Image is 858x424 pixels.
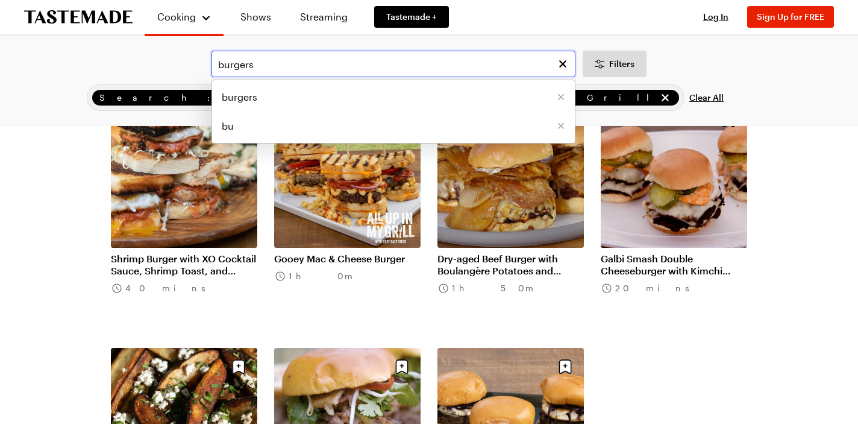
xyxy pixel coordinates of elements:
span: Tastemade + [386,11,437,23]
span: Log In [703,11,728,22]
button: Clear search [556,57,569,71]
a: Galbi Smash Double Cheeseburger with Kimchi Special Sauce [601,253,747,277]
button: Remove [object Object] [557,93,565,101]
button: Clear All [689,84,724,111]
button: Cooking [157,5,211,29]
span: Cooking [157,11,196,22]
a: Gooey Mac & Cheese Burger [274,253,421,265]
button: Save recipe [227,355,250,378]
span: Clear All [689,92,724,104]
button: Save recipe [554,355,577,378]
span: Filters [609,58,634,70]
a: To Tastemade Home Page [24,10,133,24]
button: Save recipe [390,355,413,378]
button: remove All Up In My Grill [659,91,672,104]
a: Dry-aged Beef Burger with Boulangère Potatoes and Truffled Dijon Mayo [437,253,584,277]
span: Sign Up for FREE [757,11,824,22]
button: Sign Up for FREE [747,6,834,28]
button: Remove [object Object] [557,122,565,130]
span: bu [222,119,234,133]
button: Desktop filters [583,51,647,77]
a: Shrimp Burger with XO Cocktail Sauce, Shrimp Toast, and Runny Egg [111,253,257,277]
button: Log In [692,11,740,23]
span: burgers [222,90,257,104]
a: Tastemade + [374,6,449,28]
span: Search: burgers [99,91,353,104]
